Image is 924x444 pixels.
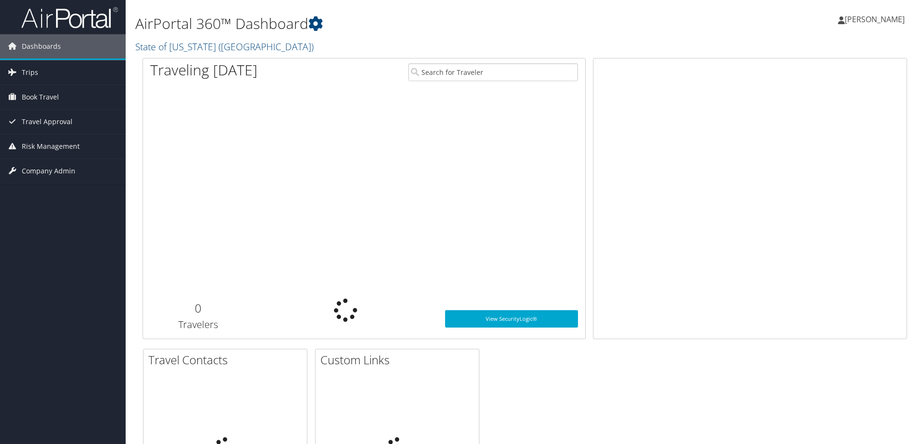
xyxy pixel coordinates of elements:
span: Company Admin [22,159,75,183]
a: State of [US_STATE] ([GEOGRAPHIC_DATA]) [135,40,316,53]
a: [PERSON_NAME] [838,5,914,34]
input: Search for Traveler [408,63,578,81]
h1: Traveling [DATE] [150,60,258,80]
span: Dashboards [22,34,61,58]
span: Travel Approval [22,110,72,134]
h3: Travelers [150,318,246,331]
h2: 0 [150,300,246,316]
img: airportal-logo.png [21,6,118,29]
a: View SecurityLogic® [445,310,578,328]
h2: Custom Links [320,352,479,368]
span: Trips [22,60,38,85]
h1: AirPortal 360™ Dashboard [135,14,655,34]
span: Risk Management [22,134,80,158]
span: [PERSON_NAME] [845,14,905,25]
h2: Travel Contacts [148,352,307,368]
span: Book Travel [22,85,59,109]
